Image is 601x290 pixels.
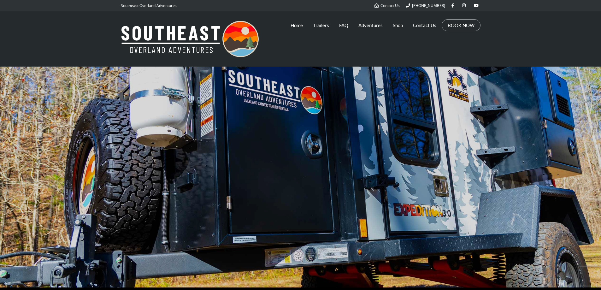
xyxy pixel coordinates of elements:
a: Adventures [358,17,383,33]
span: Contact Us [380,3,400,8]
a: [PHONE_NUMBER] [406,3,445,8]
a: Contact Us [413,17,436,33]
a: Trailers [313,17,329,33]
p: Southeast Overland Adventures [121,2,177,10]
a: BOOK NOW [448,22,474,28]
a: FAQ [339,17,348,33]
a: Contact Us [374,3,400,8]
a: Home [291,17,303,33]
img: Southeast Overland Adventures [121,21,259,57]
a: Shop [393,17,403,33]
span: [PHONE_NUMBER] [412,3,445,8]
